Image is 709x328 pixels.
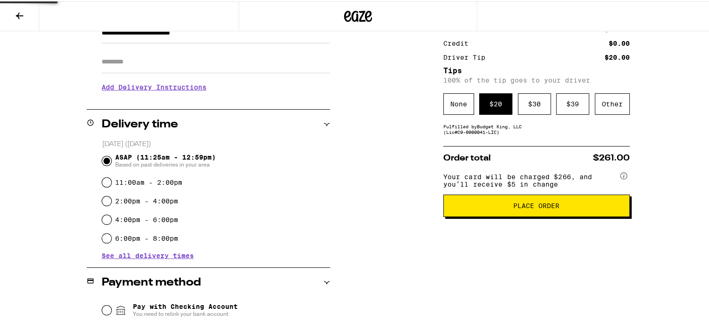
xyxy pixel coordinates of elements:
[443,92,474,113] div: None
[443,193,630,216] button: Place Order
[102,139,330,147] p: [DATE] ([DATE])
[6,7,67,14] span: Hi. Need any help?
[443,122,630,133] div: Fulfilled by Budget King, LLC (Lic# C9-0000041-LIC )
[609,39,630,45] div: $0.00
[443,39,475,45] div: Credit
[102,75,330,97] h3: Add Delivery Instructions
[115,152,216,167] span: ASAP (11:25am - 12:59pm)
[115,233,178,241] label: 6:00pm - 8:00pm
[115,160,216,167] span: Based on past deliveries in your area
[115,215,178,222] label: 4:00pm - 6:00pm
[133,309,238,316] span: You need to relink your bank account
[595,92,630,113] div: Other
[115,177,182,185] label: 11:00am - 2:00pm
[479,92,512,113] div: $ 20
[513,201,559,208] span: Place Order
[518,92,551,113] div: $ 30
[102,97,330,104] p: We'll contact you at [PHONE_NUMBER] when we arrive
[133,301,238,316] span: Pay with Checking Account
[102,251,194,258] button: See all delivery times
[593,153,630,161] span: $261.00
[443,53,492,59] div: Driver Tip
[443,66,630,73] h5: Tips
[443,75,630,83] p: 100% of the tip goes to your driver
[556,92,589,113] div: $ 39
[115,196,178,203] label: 2:00pm - 4:00pm
[600,25,630,31] div: -$21.00
[443,153,491,161] span: Order total
[605,53,630,59] div: $20.00
[102,118,178,129] h2: Delivery time
[443,168,619,187] span: Your card will be charged $266, and you’ll receive $5 in change
[443,25,471,31] div: Promo
[102,276,201,287] h2: Payment method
